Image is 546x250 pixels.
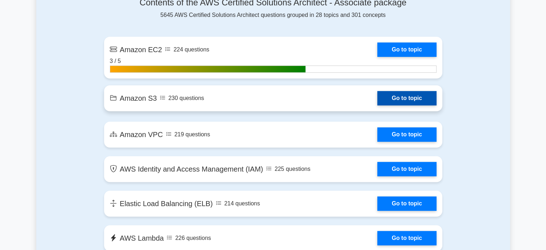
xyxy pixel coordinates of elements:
a: Go to topic [377,196,436,211]
a: Go to topic [377,91,436,105]
a: Go to topic [377,42,436,57]
a: Go to topic [377,162,436,176]
a: Go to topic [377,127,436,142]
a: Go to topic [377,231,436,245]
